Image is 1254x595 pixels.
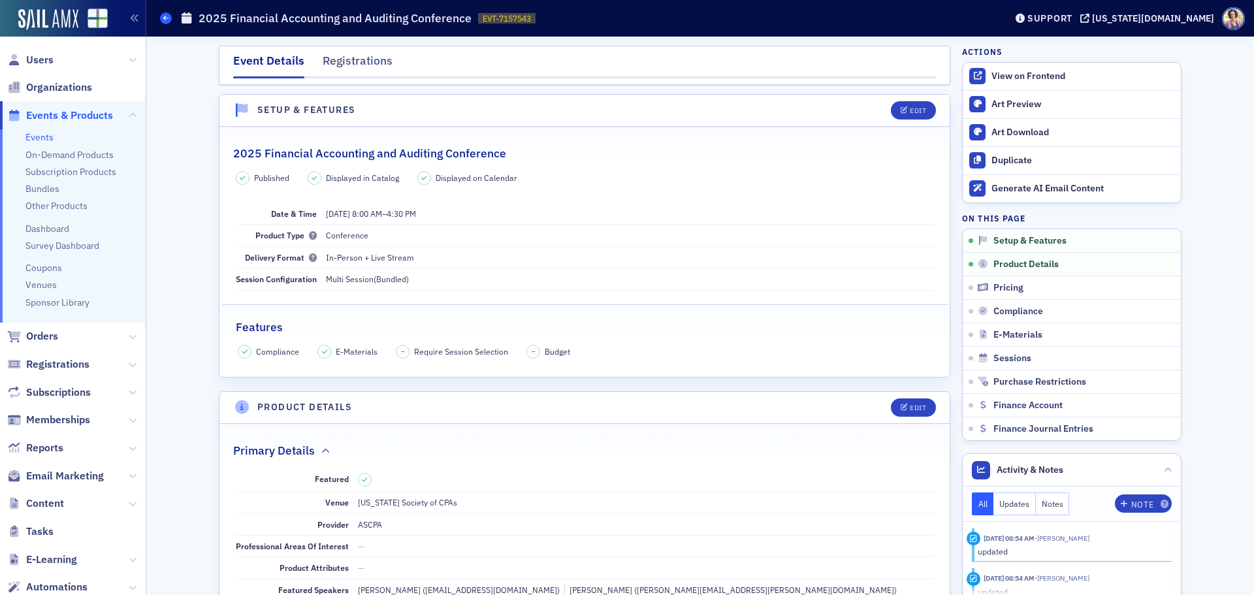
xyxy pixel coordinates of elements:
[26,357,89,372] span: Registrations
[910,107,926,114] div: Edit
[26,413,90,427] span: Memberships
[199,10,472,26] h1: 2025 Financial Accounting and Auditing Conference
[7,329,58,344] a: Orders
[18,9,78,30] img: SailAMX
[25,183,59,195] a: Bundles
[271,208,317,219] span: Date & Time
[326,208,350,219] span: [DATE]
[358,541,364,551] span: —
[963,118,1181,146] a: Art Download
[26,553,77,567] span: E-Learning
[326,268,934,289] dd: (Bundled)
[26,329,58,344] span: Orders
[993,259,1059,270] span: Product Details
[891,101,936,120] button: Edit
[326,208,416,219] span: –
[358,562,364,573] span: —
[993,376,1086,388] span: Purchase Restrictions
[7,553,77,567] a: E-Learning
[991,183,1174,195] div: Generate AI Email Content
[483,13,531,24] span: EVT-7157543
[972,492,994,515] button: All
[7,441,63,455] a: Reports
[993,306,1043,317] span: Compliance
[993,235,1067,247] span: Setup & Features
[7,524,54,539] a: Tasks
[1131,501,1153,508] div: Note
[436,172,517,184] span: Displayed on Calendar
[7,469,104,483] a: Email Marketing
[1036,492,1070,515] button: Notes
[236,319,283,336] h2: Features
[25,223,69,234] a: Dashboard
[984,534,1035,543] time: 9/22/2025 08:54 AM
[245,252,317,263] span: Delivery Format
[993,282,1023,294] span: Pricing
[278,585,349,595] span: Featured Speakers
[993,400,1063,411] span: Finance Account
[255,230,317,240] span: Product Type
[326,230,368,240] span: Conference
[963,91,1181,118] a: Art Preview
[1115,494,1172,513] button: Note
[993,329,1042,341] span: E-Materials
[236,541,349,551] span: Professional Areas Of Interest
[26,524,54,539] span: Tasks
[88,8,108,29] img: SailAMX
[387,208,416,219] time: 4:30 PM
[963,146,1181,174] button: Duplicate
[26,80,92,95] span: Organizations
[910,404,926,411] div: Edit
[257,103,355,117] h4: Setup & Features
[991,71,1174,82] div: View on Frontend
[891,398,936,417] button: Edit
[993,353,1031,364] span: Sessions
[7,496,64,511] a: Content
[315,474,349,484] span: Featured
[963,174,1181,202] button: Generate AI Email Content
[1027,12,1072,24] div: Support
[1035,573,1089,583] span: Kristi Gates
[352,208,382,219] time: 8:00 AM
[997,463,1063,477] span: Activity & Notes
[25,262,62,274] a: Coupons
[991,155,1174,167] div: Duplicate
[962,46,1003,57] h4: Actions
[326,274,374,284] span: Multi Session
[25,131,54,143] a: Events
[254,172,289,184] span: Published
[236,274,317,284] span: Session Configuration
[323,52,393,76] div: Registrations
[78,8,108,31] a: View Homepage
[25,166,116,178] a: Subscription Products
[7,385,91,400] a: Subscriptions
[967,532,980,545] div: Update
[963,63,1181,90] a: View on Frontend
[233,52,304,78] div: Event Details
[978,545,1163,557] div: updated
[7,580,88,594] a: Automations
[257,400,352,414] h4: Product Details
[545,346,570,357] span: Budget
[256,346,299,357] span: Compliance
[26,108,113,123] span: Events & Products
[25,297,89,308] a: Sponsor Library
[993,423,1093,435] span: Finance Journal Entries
[967,572,980,586] div: Update
[325,497,349,507] span: Venue
[993,492,1036,515] button: Updates
[1035,534,1089,543] span: Kristi Gates
[26,469,104,483] span: Email Marketing
[280,562,349,573] span: Product Attributes
[358,497,457,507] span: [US_STATE] Society of CPAs
[7,53,54,67] a: Users
[7,357,89,372] a: Registrations
[25,200,88,212] a: Other Products
[26,441,63,455] span: Reports
[401,347,405,356] span: –
[7,80,92,95] a: Organizations
[984,573,1035,583] time: 9/22/2025 08:54 AM
[358,519,382,530] span: ASCPA
[532,347,536,356] span: –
